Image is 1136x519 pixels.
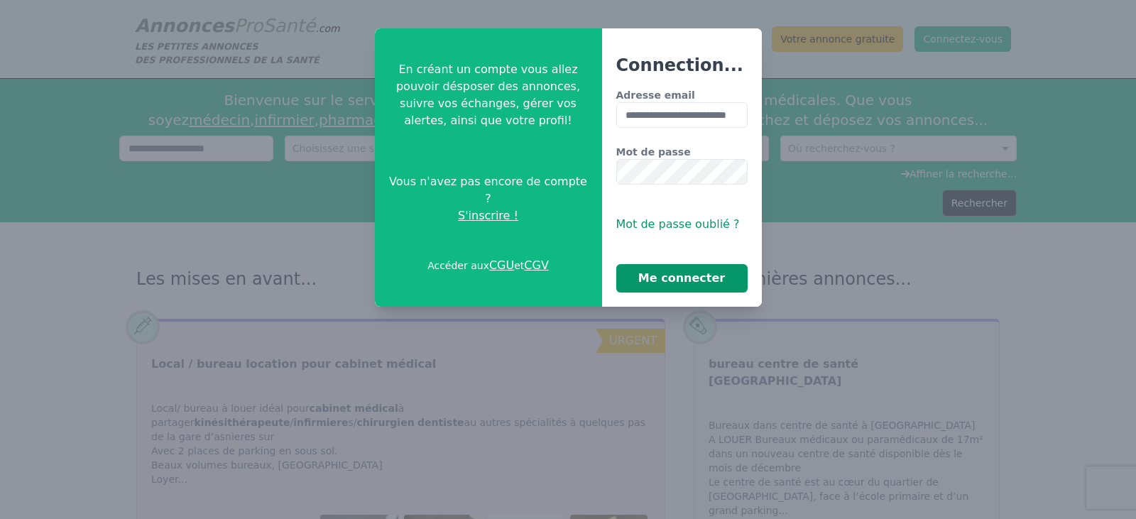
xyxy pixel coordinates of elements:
[616,145,748,159] label: Mot de passe
[616,54,748,77] h3: Connection...
[616,88,748,102] label: Adresse email
[386,173,591,207] span: Vous n'avez pas encore de compte ?
[489,258,514,272] a: CGU
[386,61,591,129] p: En créant un compte vous allez pouvoir désposer des annonces, suivre vos échanges, gérer vos aler...
[616,264,748,293] button: Me connecter
[458,207,518,224] span: S'inscrire !
[524,258,549,272] a: CGV
[616,217,740,231] span: Mot de passe oublié ?
[427,257,549,274] p: Accéder aux et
